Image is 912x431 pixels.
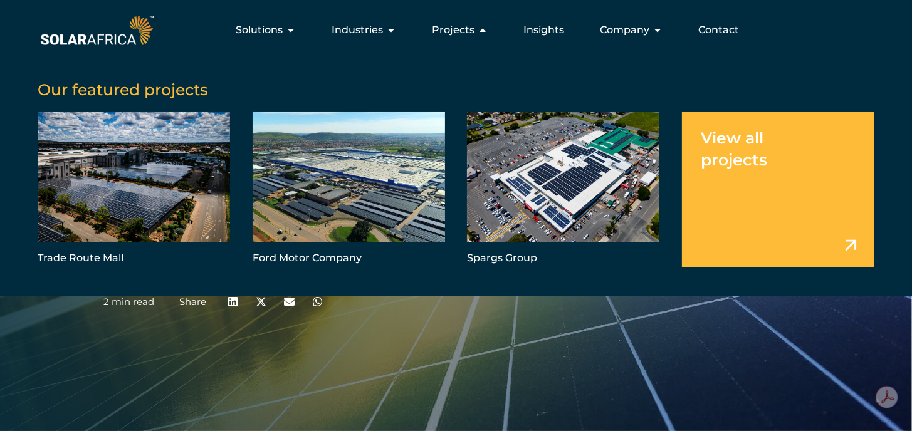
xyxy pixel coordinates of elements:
span: Projects [432,23,474,38]
div: Share on x-twitter [247,288,275,316]
div: Share on email [275,288,303,316]
a: Trade Route Mall [38,112,230,267]
a: View all projects [682,112,874,267]
span: Solutions [236,23,283,38]
div: Menu Toggle [156,18,749,43]
a: Insights [523,23,564,38]
a: Share [179,296,206,308]
p: 2 min read [103,296,154,308]
div: Share on linkedin [219,288,247,316]
span: Company [600,23,649,38]
span: Industries [332,23,383,38]
a: Contact [698,23,739,38]
div: Share on whatsapp [303,288,332,316]
nav: Menu [156,18,749,43]
h5: Our featured projects [38,80,874,99]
